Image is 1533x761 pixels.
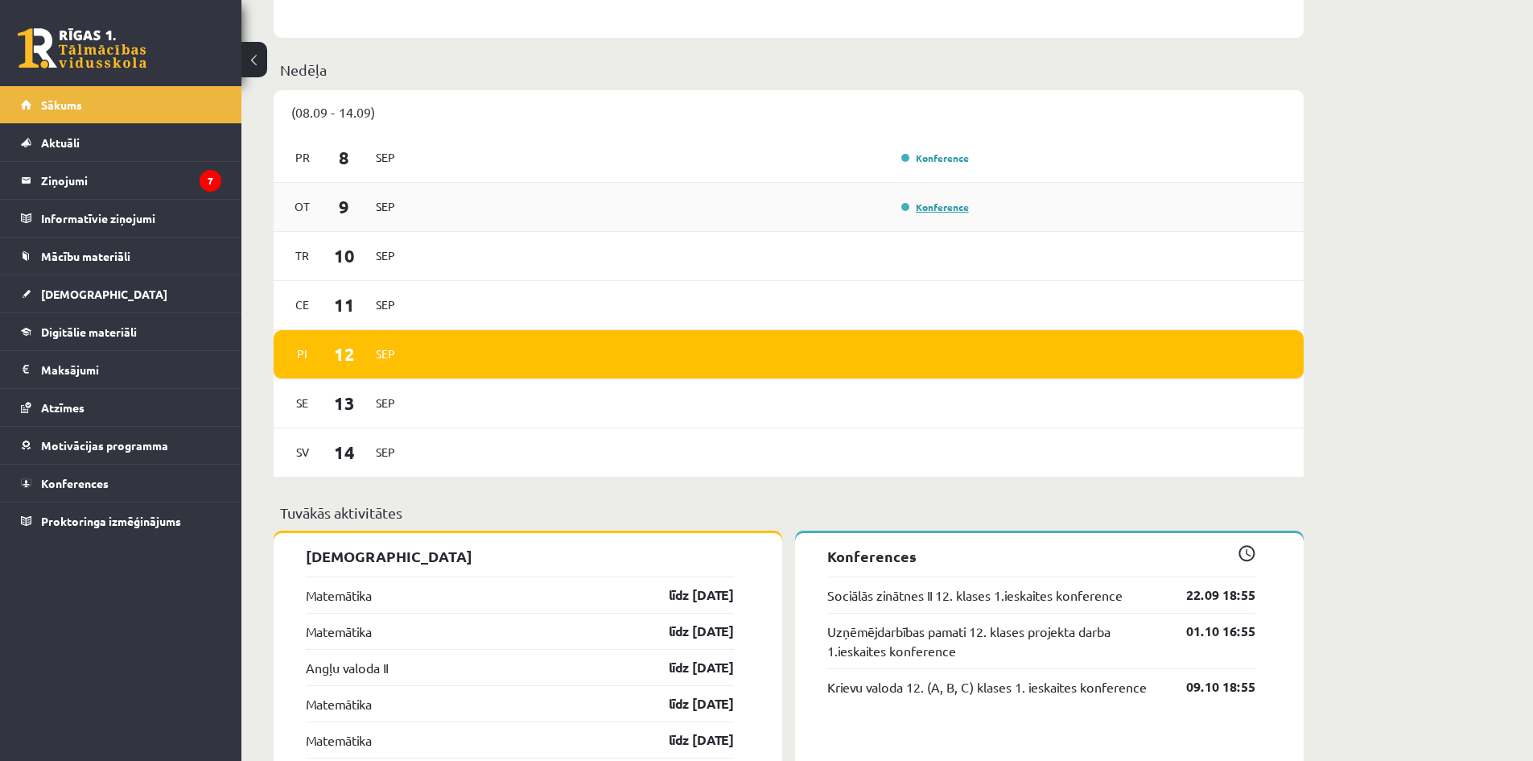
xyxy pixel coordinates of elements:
[641,694,734,713] a: līdz [DATE]
[41,351,221,388] legend: Maksājumi
[41,287,167,301] span: [DEMOGRAPHIC_DATA]
[286,145,319,170] span: Pr
[21,275,221,312] a: [DEMOGRAPHIC_DATA]
[21,162,221,199] a: Ziņojumi7
[319,439,369,465] span: 14
[827,545,1255,567] p: Konferences
[41,135,80,150] span: Aktuāli
[369,145,402,170] span: Sep
[827,677,1147,697] a: Krievu valoda 12. (A, B, C) klases 1. ieskaites konference
[369,341,402,366] span: Sep
[306,658,388,677] a: Angļu valoda II
[21,351,221,388] a: Maksājumi
[1162,622,1255,641] a: 01.10 16:55
[21,313,221,350] a: Digitālie materiāli
[319,242,369,269] span: 10
[274,90,1304,134] div: (08.09 - 14.09)
[306,585,372,605] a: Matemātika
[827,622,1162,660] a: Uzņēmējdarbības pamati 12. klases projekta darba 1.ieskaites konference
[641,622,734,641] a: līdz [DATE]
[306,622,372,641] a: Matemātika
[286,341,319,366] span: Pi
[1162,677,1255,697] a: 09.10 18:55
[21,86,221,123] a: Sākums
[319,341,369,367] span: 12
[901,151,969,164] a: Konference
[21,200,221,237] a: Informatīvie ziņojumi
[286,194,319,219] span: Ot
[21,124,221,161] a: Aktuāli
[280,502,1297,523] p: Tuvākās aktivitātes
[41,514,181,528] span: Proktoringa izmēģinājums
[286,391,319,416] span: Se
[319,292,369,318] span: 11
[41,97,82,112] span: Sākums
[21,389,221,426] a: Atzīmes
[319,144,369,171] span: 8
[286,292,319,317] span: Ce
[41,249,130,263] span: Mācību materiāli
[286,440,319,465] span: Sv
[21,427,221,464] a: Motivācijas programma
[286,243,319,268] span: Tr
[641,730,734,750] a: līdz [DATE]
[41,325,137,339] span: Digitālie materiāli
[641,585,734,605] a: līdz [DATE]
[280,59,1297,81] p: Nedēļa
[21,465,221,502] a: Konferences
[369,440,402,465] span: Sep
[41,200,221,237] legend: Informatīvie ziņojumi
[641,658,734,677] a: līdz [DATE]
[21,503,221,540] a: Proktoringa izmēģinājums
[319,193,369,220] span: 9
[369,194,402,219] span: Sep
[18,28,146,68] a: Rīgas 1. Tālmācības vidusskola
[41,438,168,453] span: Motivācijas programma
[306,545,734,567] p: [DEMOGRAPHIC_DATA]
[1162,585,1255,605] a: 22.09 18:55
[369,391,402,416] span: Sep
[41,400,84,415] span: Atzīmes
[41,162,221,199] legend: Ziņojumi
[306,730,372,750] a: Matemātika
[21,238,221,275] a: Mācību materiāli
[901,201,969,213] a: Konference
[827,585,1123,605] a: Sociālās zinātnes II 12. klases 1.ieskaites konference
[369,292,402,317] span: Sep
[41,476,109,490] span: Konferences
[306,694,372,713] a: Matemātika
[319,390,369,416] span: 13
[369,243,402,268] span: Sep
[200,170,221,192] i: 7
